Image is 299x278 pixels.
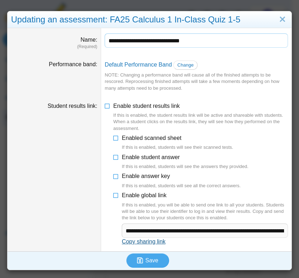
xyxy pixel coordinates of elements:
[122,135,233,151] span: Enabled scanned sheet
[113,112,288,132] div: If this is enabled, the student results link will be active and shareable with students. When a s...
[277,14,288,26] a: Close
[122,144,233,151] div: If this is enabled, students will see their scanned tests.
[7,11,292,28] div: Updating an assessment: FA25 Calculus 1 In-Class Quiz 1-5
[122,238,166,245] a: Copy sharing link
[48,103,98,109] label: Student results link
[113,103,288,132] span: Enable student results link
[11,44,97,50] dfn: (Required)
[105,72,288,91] div: NOTE: Changing a performance band will cause all of the finished attempts to be rescored. Reproce...
[126,253,169,268] button: Save
[122,202,288,221] div: If this is enabled, you will be able to send one link to all your students. Students will be able...
[80,37,97,43] label: Name
[122,154,248,170] span: Enable student answer
[122,192,288,221] span: Enable global link
[122,163,248,170] div: If this is enabled, students will see the answers they provided.
[177,62,194,68] span: Change
[105,62,172,68] a: Default Performance Band
[145,257,158,263] span: Save
[122,183,241,189] div: If this is enabled, students will see all the correct answers.
[173,61,198,70] a: Change
[49,61,97,67] label: Performance band
[122,173,241,189] span: Enable answer key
